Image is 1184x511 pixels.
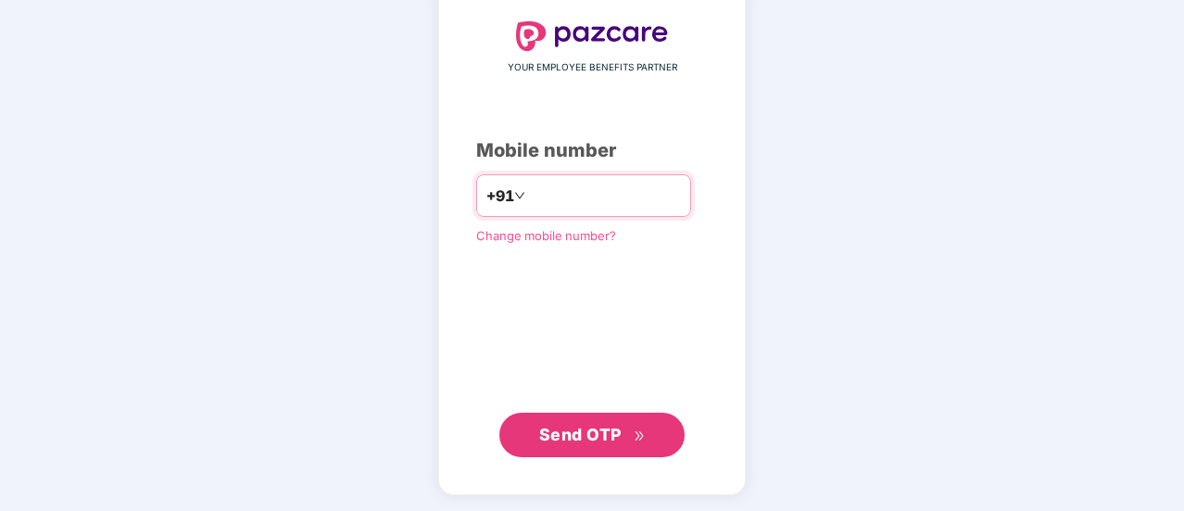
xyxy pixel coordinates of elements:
[486,185,514,208] span: +91
[514,190,525,201] span: down
[634,430,646,442] span: double-right
[539,425,622,444] span: Send OTP
[516,21,668,51] img: logo
[508,60,677,75] span: YOUR EMPLOYEE BENEFITS PARTNER
[476,136,708,165] div: Mobile number
[499,413,685,457] button: Send OTPdouble-right
[476,228,616,243] a: Change mobile number?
